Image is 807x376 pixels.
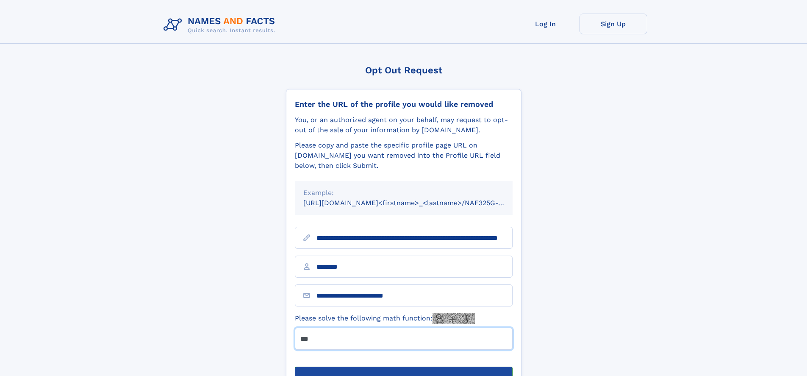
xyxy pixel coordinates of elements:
[512,14,580,34] a: Log In
[303,188,504,198] div: Example:
[295,100,513,109] div: Enter the URL of the profile you would like removed
[295,313,475,324] label: Please solve the following math function:
[295,140,513,171] div: Please copy and paste the specific profile page URL on [DOMAIN_NAME] you want removed into the Pr...
[303,199,529,207] small: [URL][DOMAIN_NAME]<firstname>_<lastname>/NAF325G-xxxxxxxx
[580,14,647,34] a: Sign Up
[286,65,521,75] div: Opt Out Request
[160,14,282,36] img: Logo Names and Facts
[295,115,513,135] div: You, or an authorized agent on your behalf, may request to opt-out of the sale of your informatio...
